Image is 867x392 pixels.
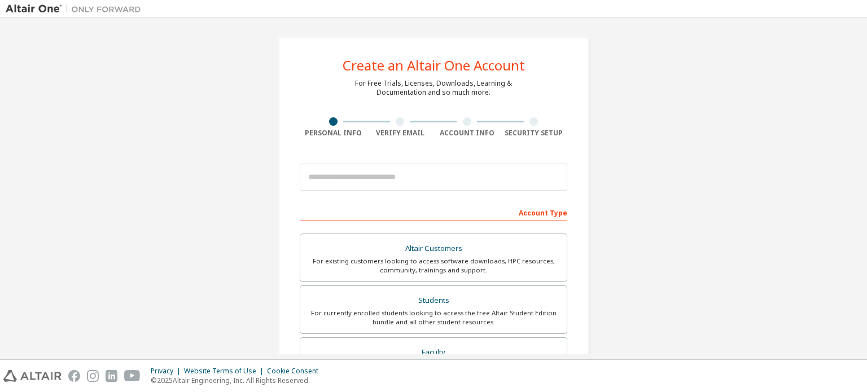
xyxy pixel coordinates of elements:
div: For existing customers looking to access software downloads, HPC resources, community, trainings ... [307,257,560,275]
div: Create an Altair One Account [343,59,525,72]
div: Website Terms of Use [184,367,267,376]
div: Students [307,293,560,309]
img: instagram.svg [87,370,99,382]
img: youtube.svg [124,370,141,382]
div: Privacy [151,367,184,376]
div: Security Setup [501,129,568,138]
div: For Free Trials, Licenses, Downloads, Learning & Documentation and so much more. [355,79,512,97]
div: Verify Email [367,129,434,138]
div: Cookie Consent [267,367,325,376]
img: linkedin.svg [106,370,117,382]
div: Altair Customers [307,241,560,257]
img: Altair One [6,3,147,15]
p: © 2025 Altair Engineering, Inc. All Rights Reserved. [151,376,325,385]
div: For currently enrolled students looking to access the free Altair Student Edition bundle and all ... [307,309,560,327]
div: Account Type [300,203,567,221]
div: Account Info [433,129,501,138]
img: facebook.svg [68,370,80,382]
img: altair_logo.svg [3,370,62,382]
div: Personal Info [300,129,367,138]
div: Faculty [307,345,560,360]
